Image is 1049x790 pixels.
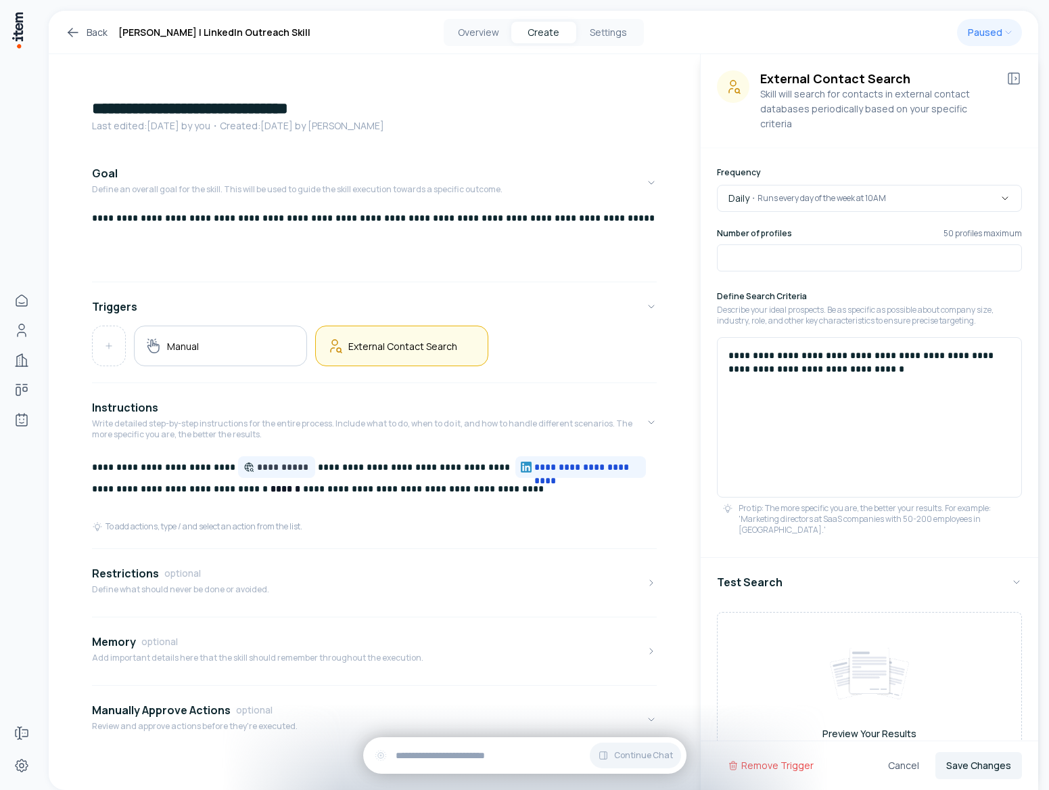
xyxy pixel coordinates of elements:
[92,691,657,748] button: Manually Approve ActionsoptionalReview and approve actions before they're executed.
[8,752,35,779] a: Settings
[511,22,576,43] button: Create
[92,748,657,759] div: Manually Approve ActionsoptionalReview and approve actions before they're executed.
[92,521,302,532] div: To add actions, type / and select an action from the list.
[65,24,108,41] a: Back
[164,567,201,580] span: optional
[717,574,783,590] h4: Test Search
[717,563,1022,601] button: Test Search
[92,119,657,133] p: Last edited: [DATE] by you ・Created: [DATE] by [PERSON_NAME]
[118,24,310,41] h1: [PERSON_NAME] | LinkedIn Outreach Skill
[141,635,178,649] span: optional
[760,87,995,131] p: Skill will search for contacts in external contact databases periodically based on your specific ...
[8,720,35,747] a: Forms
[92,288,657,326] button: Triggers
[92,702,231,718] h4: Manually Approve Actions
[614,750,673,761] span: Continue Chat
[760,70,995,87] h3: External Contact Search
[717,290,1022,302] h6: Define Search Criteria
[8,406,35,433] a: Agents
[92,389,657,456] button: InstructionsWrite detailed step-by-step instructions for the entire process. Include what to do, ...
[772,727,967,740] h5: Preview Your Results
[943,228,1022,239] p: 50 profiles maximum
[877,752,930,779] button: Cancel
[812,634,927,711] img: Preview Results
[92,721,298,732] p: Review and approve actions before they're executed.
[446,22,511,43] button: Overview
[92,565,159,581] h4: Restrictions
[92,634,136,650] h4: Memory
[92,184,503,195] p: Define an overall goal for the skill. This will be used to guide the skill execution towards a sp...
[8,317,35,344] a: Contacts
[590,743,681,768] button: Continue Chat
[576,22,641,43] button: Settings
[92,165,118,181] h4: Goal
[92,326,657,377] div: Triggers
[8,347,35,374] a: Companies
[8,287,35,314] a: Home
[717,752,824,779] button: Remove Trigger
[92,653,423,663] p: Add important details here that the skill should remember throughout the execution.
[92,623,657,680] button: MemoryoptionalAdd important details here that the skill should remember throughout the execution.
[92,211,657,276] div: GoalDefine an overall goal for the skill. This will be used to guide the skill execution towards ...
[348,340,457,353] h5: External Contact Search
[11,11,24,49] img: Item Brain Logo
[92,154,657,211] button: GoalDefine an overall goal for the skill. This will be used to guide the skill execution towards ...
[92,584,269,595] p: Define what should never be done or avoided.
[92,399,158,416] h4: Instructions
[8,376,35,403] a: deals
[363,737,686,774] div: Continue Chat
[236,703,273,717] span: optional
[717,305,1022,326] p: Describe your ideal prospects. Be as specific as possible about company size, industry, role, and...
[739,503,1017,535] p: Pro tip: The more specific you are, the better your results. For example: 'Marketing directors at...
[92,418,646,440] p: Write detailed step-by-step instructions for the entire process. Include what to do, when to do i...
[92,456,657,543] div: InstructionsWrite detailed step-by-step instructions for the entire process. Include what to do, ...
[717,228,792,239] label: Number of profiles
[935,752,1022,779] button: Save Changes
[167,340,199,353] h5: Manual
[92,299,137,315] h4: Triggers
[92,554,657,611] button: RestrictionsoptionalDefine what should never be done or avoided.
[717,167,761,178] label: Frequency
